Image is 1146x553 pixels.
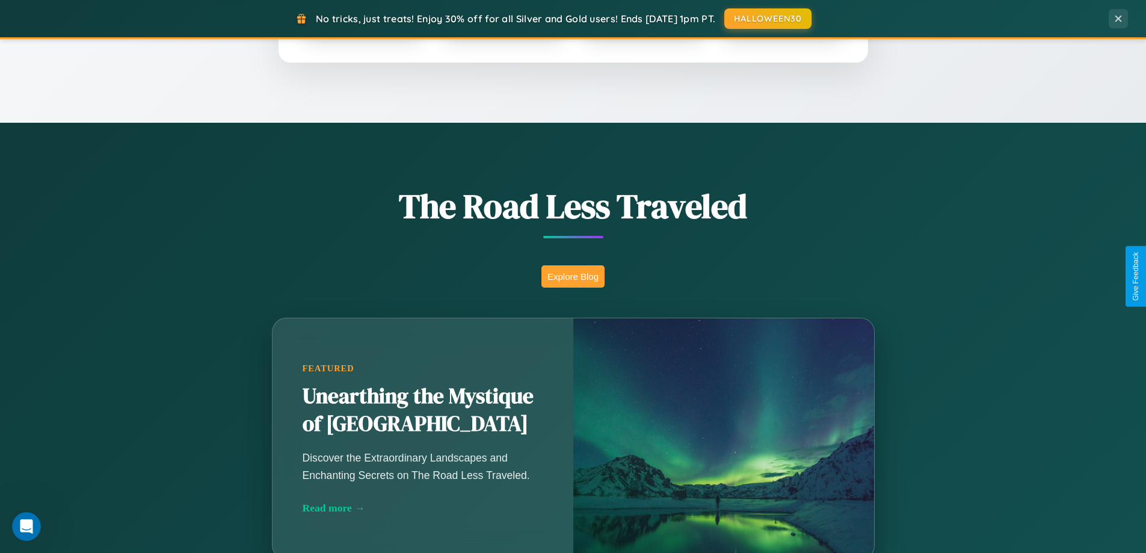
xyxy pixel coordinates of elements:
div: Read more → [303,502,543,514]
p: Discover the Extraordinary Landscapes and Enchanting Secrets on The Road Less Traveled. [303,450,543,483]
button: HALLOWEEN30 [724,8,812,29]
h1: The Road Less Traveled [212,183,934,229]
div: Featured [303,363,543,374]
span: No tricks, just treats! Enjoy 30% off for all Silver and Gold users! Ends [DATE] 1pm PT. [316,13,715,25]
h2: Unearthing the Mystique of [GEOGRAPHIC_DATA] [303,383,543,438]
iframe: Intercom live chat [12,512,41,541]
button: Explore Blog [541,265,605,288]
div: Give Feedback [1132,252,1140,301]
